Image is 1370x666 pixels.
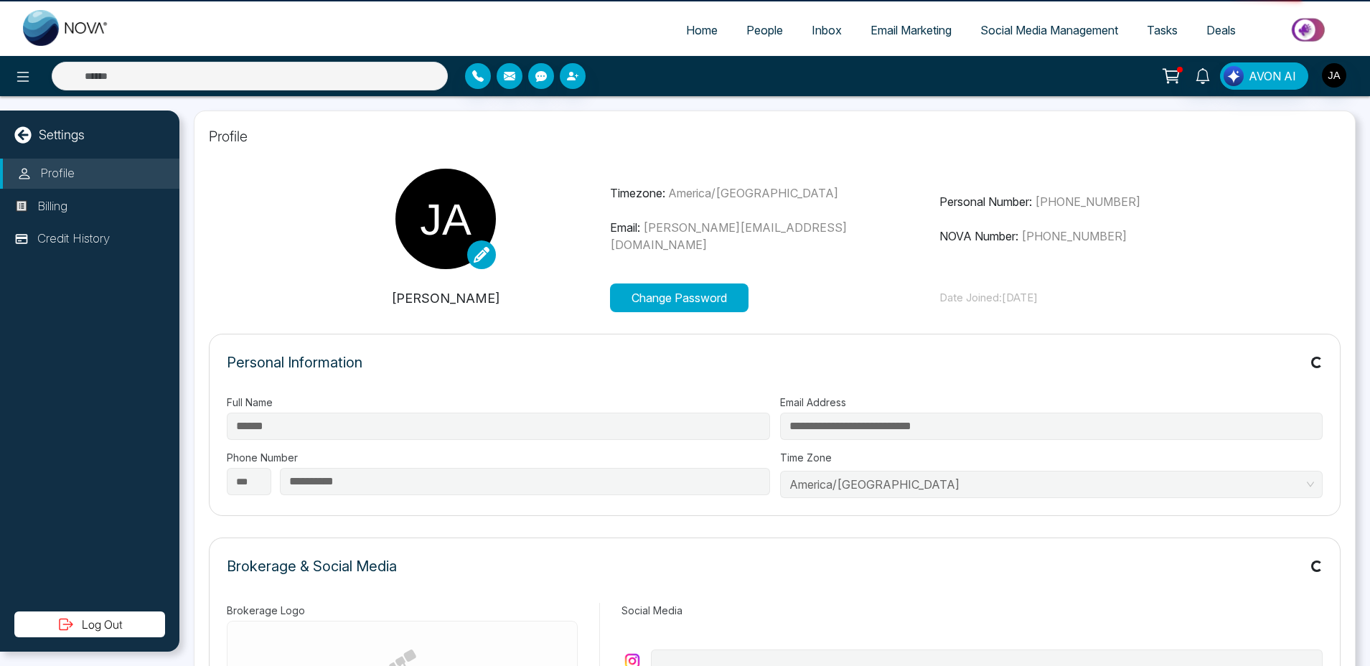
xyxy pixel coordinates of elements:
img: Market-place.gif [1257,14,1361,46]
span: AVON AI [1249,67,1296,85]
p: Date Joined: [DATE] [939,290,1269,306]
span: Tasks [1147,23,1178,37]
span: America/Toronto [789,474,1314,495]
a: Tasks [1132,17,1192,44]
span: Inbox [812,23,842,37]
span: Home [686,23,718,37]
p: Personal Information [227,352,362,373]
label: Brokerage Logo [227,603,578,618]
span: [PERSON_NAME][EMAIL_ADDRESS][DOMAIN_NAME] [610,220,847,252]
label: Phone Number [227,450,770,465]
a: Social Media Management [966,17,1132,44]
label: Full Name [227,395,770,410]
p: Profile [209,126,1341,147]
a: Inbox [797,17,856,44]
label: Email Address [780,395,1323,410]
span: Social Media Management [980,23,1118,37]
a: Deals [1192,17,1250,44]
button: Log Out [14,611,165,637]
p: Personal Number: [939,193,1269,210]
p: NOVA Number: [939,228,1269,245]
img: User Avatar [1322,63,1346,88]
p: Billing [37,197,67,216]
label: Time Zone [780,450,1323,465]
p: Profile [40,164,75,183]
a: People [732,17,797,44]
span: Deals [1206,23,1236,37]
img: Lead Flow [1224,66,1244,86]
button: Change Password [610,283,749,312]
span: [PHONE_NUMBER] [1021,229,1127,243]
p: Email: [610,219,939,253]
a: Email Marketing [856,17,966,44]
p: Settings [39,125,85,144]
span: America/[GEOGRAPHIC_DATA] [668,186,838,200]
p: Credit History [37,230,110,248]
span: Email Marketing [871,23,952,37]
label: Social Media [621,603,1323,618]
p: [PERSON_NAME] [281,289,610,308]
span: People [746,23,783,37]
p: Timezone: [610,184,939,202]
a: Home [672,17,732,44]
img: Nova CRM Logo [23,10,109,46]
p: Brokerage & Social Media [227,555,397,577]
button: AVON AI [1220,62,1308,90]
span: [PHONE_NUMBER] [1035,194,1140,209]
